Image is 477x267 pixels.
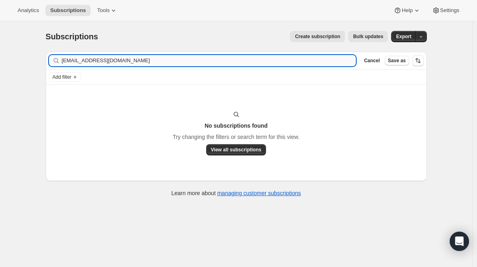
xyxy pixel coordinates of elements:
span: Add filter [53,74,71,80]
button: Add filter [49,72,81,82]
span: Cancel [364,57,380,64]
span: Tools [97,7,110,14]
span: Subscriptions [50,7,86,14]
button: Export [391,31,416,42]
button: Subscriptions [45,5,91,16]
button: Analytics [13,5,44,16]
button: Create subscription [290,31,345,42]
span: Analytics [18,7,39,14]
button: Sort the results [412,55,424,66]
button: Save as [385,56,409,65]
div: Open Intercom Messenger [450,232,469,251]
span: Save as [388,57,406,64]
a: managing customer subscriptions [217,190,301,196]
input: Filter subscribers [62,55,356,66]
span: View all subscriptions [211,147,262,153]
button: View all subscriptions [206,144,266,155]
span: Create subscription [295,33,340,40]
span: Subscriptions [46,32,98,41]
span: Help [402,7,412,14]
button: Cancel [361,56,383,65]
button: Help [389,5,425,16]
button: Bulk updates [348,31,388,42]
span: Export [396,33,411,40]
span: Bulk updates [353,33,383,40]
p: Learn more about [171,189,301,197]
button: Settings [427,5,464,16]
p: Try changing the filters or search term for this view. [173,133,299,141]
span: Settings [440,7,459,14]
button: Tools [92,5,122,16]
h3: No subscriptions found [205,122,268,130]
